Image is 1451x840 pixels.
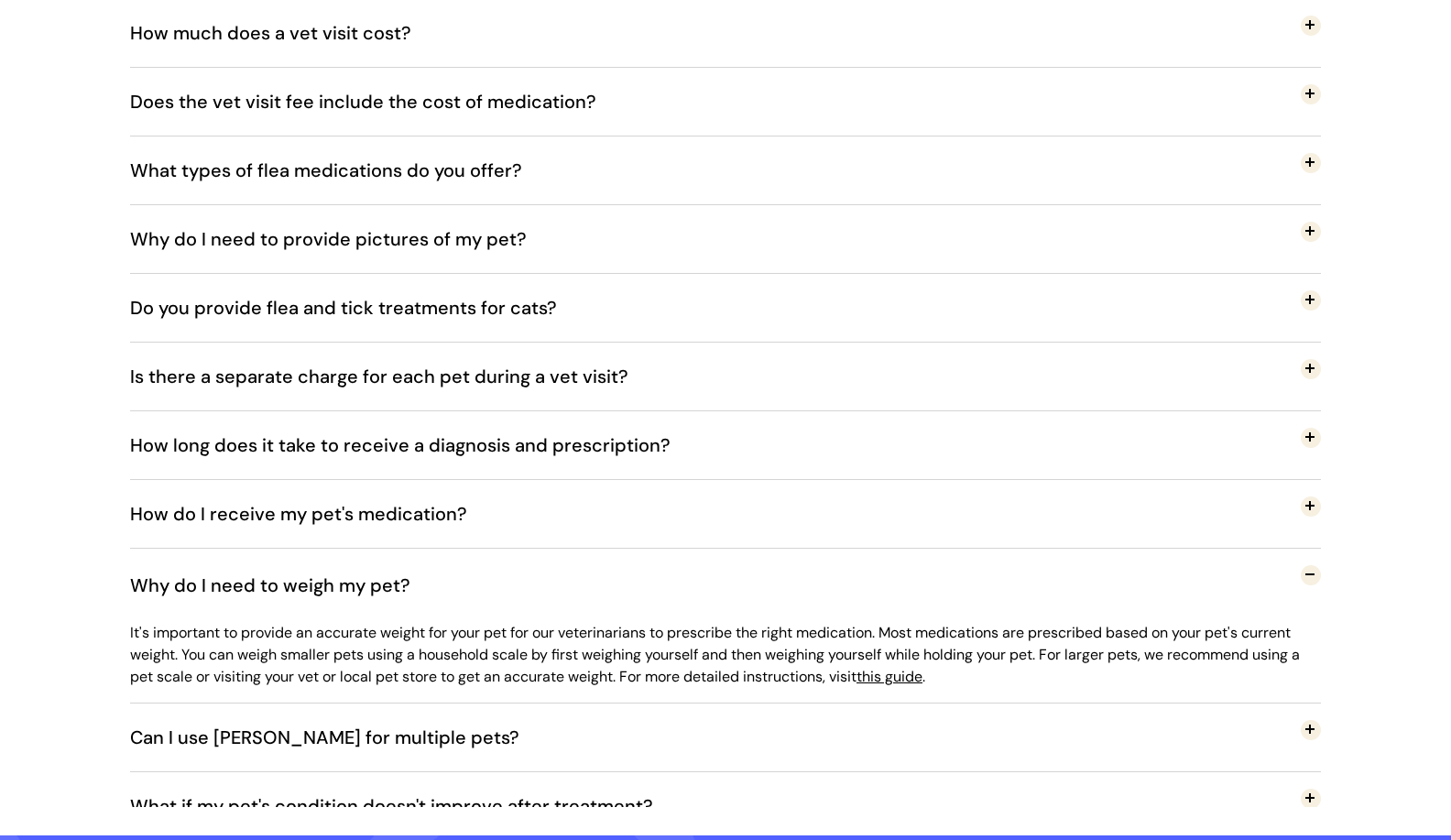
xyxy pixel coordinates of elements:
span: What types of flea medications do you offer? [130,140,550,201]
span: Why do I need to weigh my pet? [130,555,438,616]
span: Why do I need to provide pictures of my pet? [130,209,554,269]
span: Can I use [PERSON_NAME] for multiple pets? [130,707,547,768]
p: It's important to provide an accurate weight for your pet for our veterinarians to prescribe the ... [130,622,1321,688]
button: How long does it take to receive a diagnosis and prescription? [130,411,1321,479]
button: Can I use [PERSON_NAME] for multiple pets? [130,704,1321,771]
a: this guide [856,667,922,686]
span: How do I receive my pet's medication? [130,484,495,544]
button: Do you provide flea and tick treatments for cats? [130,274,1321,342]
button: Is there a separate charge for each pet during a vet visit? [130,343,1321,410]
span: Do you provide flea and tick treatments for cats? [130,278,584,338]
span: How long does it take to receive a diagnosis and prescription? [130,415,698,475]
button: Why do I need to weigh my pet? [130,549,1321,622]
span: Does the vet visit fee include the cost of medication? [130,71,624,132]
button: How do I receive my pet's medication? [130,480,1321,548]
button: Why do I need to provide pictures of my pet? [130,205,1321,273]
span: Is there a separate charge for each pet during a vet visit? [130,346,656,407]
button: Does the vet visit fee include the cost of medication? [130,68,1321,136]
span: What if my pet's condition doesn't improve after treatment? [130,776,681,836]
button: What if my pet's condition doesn't improve after treatment? [130,772,1321,840]
span: How much does a vet visit cost? [130,3,439,63]
button: What types of flea medications do you offer? [130,136,1321,204]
